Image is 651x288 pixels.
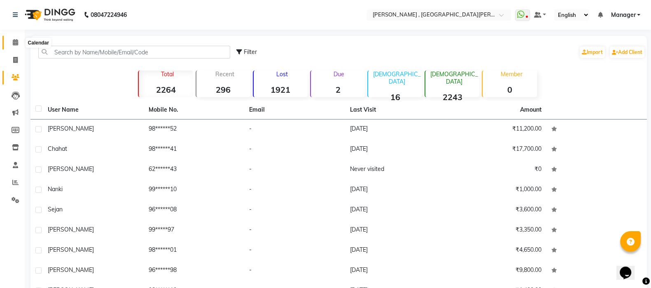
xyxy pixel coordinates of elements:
p: Total [142,70,193,78]
td: [DATE] [345,200,446,220]
strong: 16 [368,92,422,102]
th: Email [244,101,345,119]
b: 08047224946 [91,3,127,26]
p: Recent [200,70,250,78]
td: [DATE] [345,119,446,140]
th: Last Visit [345,101,446,119]
p: [DEMOGRAPHIC_DATA] [371,70,422,85]
iframe: chat widget [616,255,643,280]
td: ₹11,200.00 [446,119,546,140]
strong: 1921 [254,84,308,95]
img: logo [21,3,77,26]
td: [DATE] [345,261,446,281]
span: Chahat [48,145,67,152]
span: [PERSON_NAME] [48,266,94,274]
td: - [244,241,345,261]
span: sejan [48,206,63,213]
td: ₹4,650.00 [446,241,546,261]
input: Search by Name/Mobile/Email/Code [38,46,230,59]
td: - [244,261,345,281]
td: [DATE] [345,220,446,241]
strong: 2243 [425,92,479,102]
td: Never visited [345,160,446,180]
td: [DATE] [345,140,446,160]
span: [PERSON_NAME] [48,226,94,233]
span: Manager [611,11,635,19]
td: [DATE] [345,241,446,261]
td: ₹3,600.00 [446,200,546,220]
td: - [244,160,345,180]
a: Import [580,47,605,58]
strong: 296 [196,84,250,95]
td: - [244,200,345,220]
span: nanki [48,185,63,193]
span: [PERSON_NAME] [48,165,94,173]
td: ₹9,800.00 [446,261,546,281]
span: Filter [244,48,257,56]
td: ₹0 [446,160,546,180]
span: [PERSON_NAME] [48,246,94,253]
th: User Name [43,101,144,119]
td: [DATE] [345,180,446,200]
td: - [244,119,345,140]
td: ₹17,700.00 [446,140,546,160]
strong: 2 [311,84,365,95]
td: ₹3,350.00 [446,220,546,241]
strong: 2264 [139,84,193,95]
td: ₹1,000.00 [446,180,546,200]
td: - [244,140,345,160]
strong: 0 [483,84,537,95]
p: Lost [257,70,308,78]
span: [PERSON_NAME] [48,125,94,132]
th: Mobile No. [144,101,245,119]
td: - [244,180,345,200]
p: Member [486,70,537,78]
a: Add Client [610,47,644,58]
td: - [244,220,345,241]
p: [DEMOGRAPHIC_DATA] [429,70,479,85]
div: Calendar [26,38,51,48]
p: Due [313,70,365,78]
th: Amount [515,101,546,119]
